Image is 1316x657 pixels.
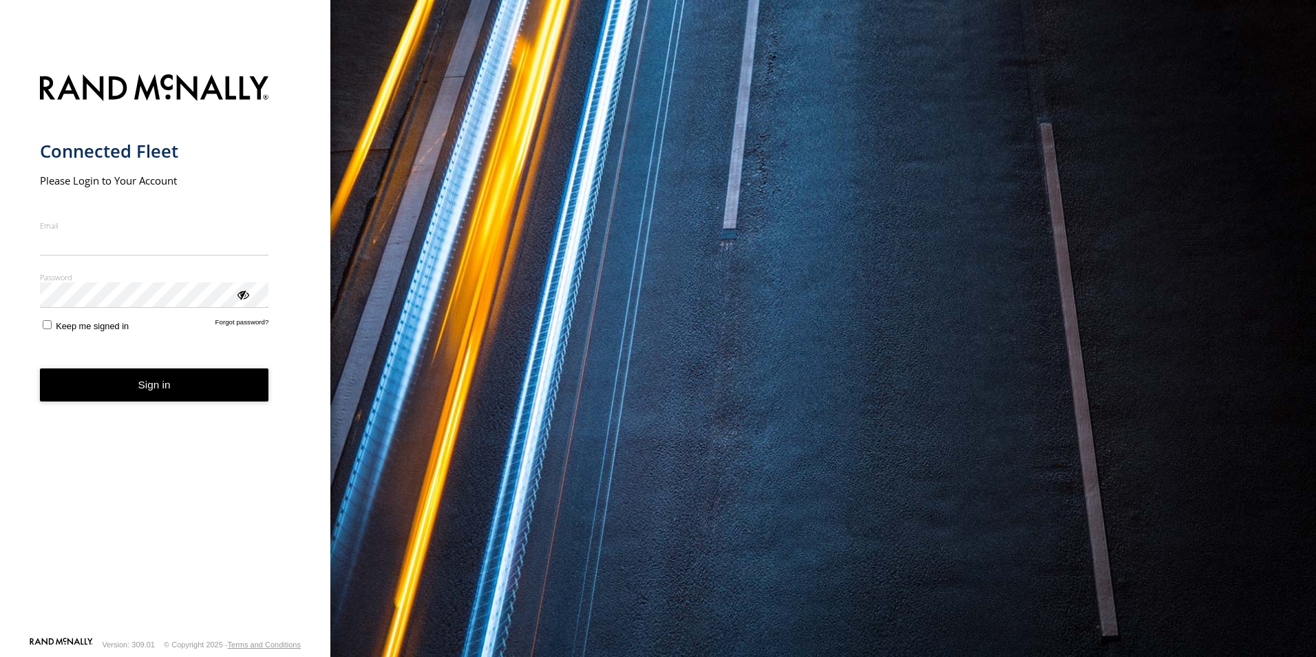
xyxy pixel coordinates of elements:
[40,66,291,636] form: main
[30,638,93,651] a: Visit our Website
[43,320,52,329] input: Keep me signed in
[228,640,301,649] a: Terms and Conditions
[40,72,269,107] img: Rand McNally
[103,640,155,649] div: Version: 309.01
[56,321,129,331] span: Keep me signed in
[215,318,269,331] a: Forgot password?
[40,220,269,231] label: Email
[40,174,269,187] h2: Please Login to Your Account
[40,368,269,402] button: Sign in
[40,140,269,163] h1: Connected Fleet
[235,287,249,301] div: ViewPassword
[164,640,301,649] div: © Copyright 2025 -
[40,272,269,282] label: Password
